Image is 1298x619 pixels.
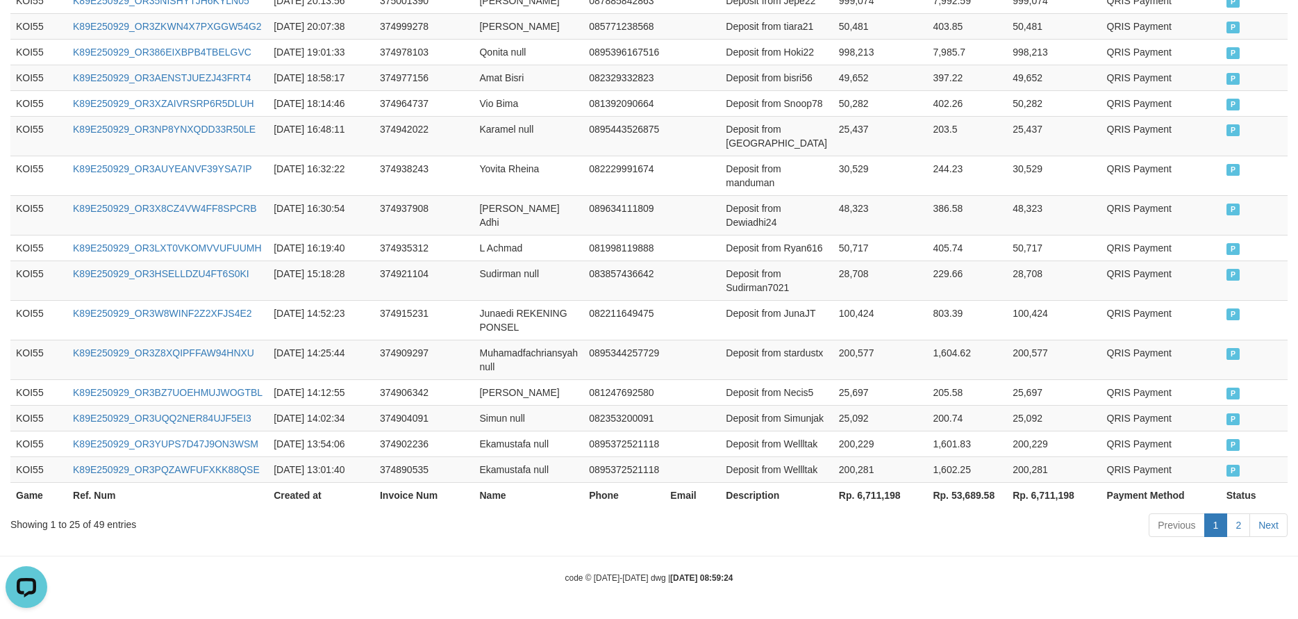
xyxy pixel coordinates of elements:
td: [DATE] 18:58:17 [268,65,374,90]
a: K89E250929_OR3BZ7UOEHMUJWOGTBL [73,387,263,398]
td: 200,577 [833,340,928,379]
td: [PERSON_NAME] [474,13,583,39]
td: 374890535 [374,456,474,482]
td: QRIS Payment [1101,195,1221,235]
td: Deposit from Sudirman7021 [720,261,833,300]
td: 0895396167516 [583,39,665,65]
td: [DATE] 16:30:54 [268,195,374,235]
td: 50,717 [1007,235,1101,261]
td: 374935312 [374,235,474,261]
td: 25,092 [1007,405,1101,431]
td: QRIS Payment [1101,379,1221,405]
td: Deposit from Snoop78 [720,90,833,116]
th: Payment Method [1101,482,1221,508]
td: 0895372521118 [583,456,665,482]
td: 089634111809 [583,195,665,235]
td: [PERSON_NAME] [474,379,583,405]
span: PAID [1226,243,1240,255]
td: Sudirman null [474,261,583,300]
td: Deposit from manduman [720,156,833,195]
td: 374999278 [374,13,474,39]
td: 200.74 [927,405,1007,431]
td: 100,424 [833,300,928,340]
td: Deposit from Wellltak [720,456,833,482]
td: 30,529 [833,156,928,195]
td: [DATE] 13:54:06 [268,431,374,456]
td: 402.26 [927,90,1007,116]
td: 200,281 [1007,456,1101,482]
span: PAID [1226,348,1240,360]
td: Deposit from Ryan616 [720,235,833,261]
td: 49,652 [1007,65,1101,90]
td: 081392090664 [583,90,665,116]
span: PAID [1226,204,1240,215]
th: Rp. 6,711,198 [833,482,928,508]
td: [DATE] 16:48:11 [268,116,374,156]
td: 0895443526875 [583,116,665,156]
td: Qonita null [474,39,583,65]
td: 229.66 [927,261,1007,300]
th: Rp. 53,689.58 [927,482,1007,508]
td: 1,601.83 [927,431,1007,456]
a: K89E250929_OR3YUPS7D47J9ON3WSM [73,438,258,449]
td: L Achmad [474,235,583,261]
td: Junaedi REKENING PONSEL [474,300,583,340]
td: QRIS Payment [1101,65,1221,90]
td: KOI55 [10,90,67,116]
td: QRIS Payment [1101,235,1221,261]
td: 998,213 [833,39,928,65]
td: KOI55 [10,39,67,65]
a: Previous [1149,513,1204,537]
td: 803.39 [927,300,1007,340]
td: 082353200091 [583,405,665,431]
td: 244.23 [927,156,1007,195]
td: 374977156 [374,65,474,90]
th: Game [10,482,67,508]
a: K89E250929_OR3NP8YNXQDD33R50LE [73,124,256,135]
td: KOI55 [10,195,67,235]
td: 0895344257729 [583,340,665,379]
td: Muhamadfachriansyah null [474,340,583,379]
td: Yovita Rheina [474,156,583,195]
td: 0895372521118 [583,431,665,456]
td: 081247692580 [583,379,665,405]
th: Phone [583,482,665,508]
td: Simun null [474,405,583,431]
span: PAID [1226,413,1240,425]
th: Name [474,482,583,508]
td: QRIS Payment [1101,431,1221,456]
th: Invoice Num [374,482,474,508]
td: KOI55 [10,300,67,340]
td: QRIS Payment [1101,90,1221,116]
td: Ekamustafa null [474,456,583,482]
td: Deposit from bisri56 [720,65,833,90]
td: KOI55 [10,235,67,261]
td: KOI55 [10,379,67,405]
td: 50,481 [833,13,928,39]
td: [DATE] 16:32:22 [268,156,374,195]
a: K89E250929_OR3ZKWN4X7PXGGW54G2 [73,21,262,32]
a: K89E250929_OR3X8CZ4VW4FF8SPCRB [73,203,257,214]
span: PAID [1226,388,1240,399]
small: code © [DATE]-[DATE] dwg | [565,573,733,583]
td: QRIS Payment [1101,456,1221,482]
td: 203.5 [927,116,1007,156]
th: Email [665,482,720,508]
th: Ref. Num [67,482,268,508]
span: PAID [1226,269,1240,281]
td: [DATE] 14:25:44 [268,340,374,379]
td: 374904091 [374,405,474,431]
td: 998,213 [1007,39,1101,65]
td: 397.22 [927,65,1007,90]
td: KOI55 [10,116,67,156]
a: K89E250929_OR3XZAIVRSRP6R5DLUH [73,98,254,109]
td: 374938243 [374,156,474,195]
a: 2 [1226,513,1250,537]
td: 50,717 [833,235,928,261]
td: 386.58 [927,195,1007,235]
td: KOI55 [10,340,67,379]
td: KOI55 [10,13,67,39]
span: PAID [1226,308,1240,320]
td: QRIS Payment [1101,405,1221,431]
td: 28,708 [1007,261,1101,300]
